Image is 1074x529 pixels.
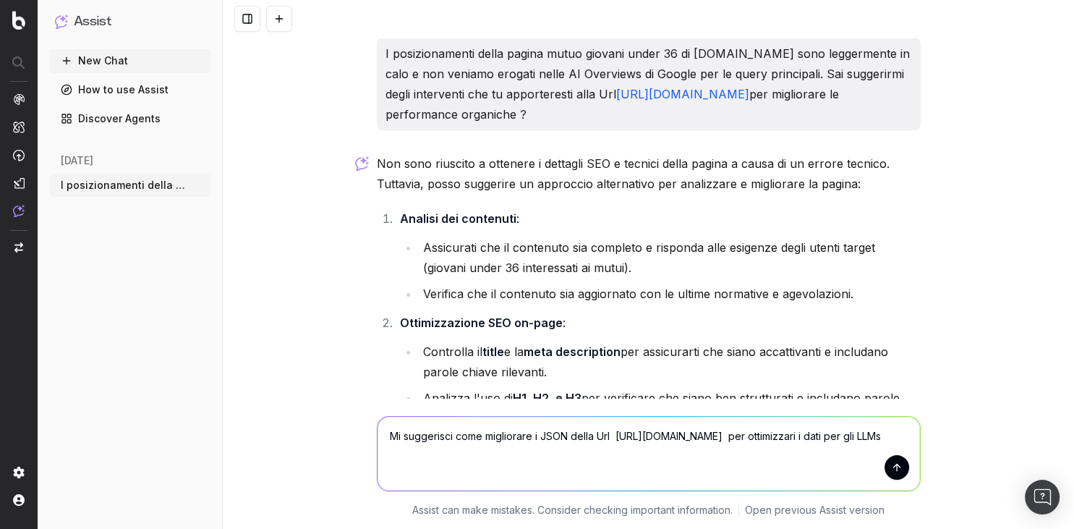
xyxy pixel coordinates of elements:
[400,316,563,330] strong: Ottimizzazione SEO on-page
[13,149,25,161] img: Activation
[419,342,921,382] li: Controlla il e la per assicurarti che siano accattivanti e includano parole chiave rilevanti.
[49,107,211,130] a: Discover Agents
[419,388,921,428] li: Analizza l'uso di per verificare che siano ben strutturati e includano parole chiave pertinenti.
[14,242,23,253] img: Switch project
[13,93,25,105] img: Analytics
[616,87,749,101] a: [URL][DOMAIN_NAME]
[13,205,25,217] img: Assist
[55,12,205,32] button: Assist
[55,14,68,28] img: Assist
[13,494,25,506] img: My account
[745,503,885,517] a: Open previous Assist version
[396,313,921,428] li: :
[378,417,920,491] textarea: Mi suggerisci come migliorare i JSON della Url [URL][DOMAIN_NAME] per ottimizzari i dati per gli ...
[419,284,921,304] li: Verifica che il contenuto sia aggiornato con le ultime normative e agevolazioni.
[385,43,912,124] p: I posizionamenti della pagina mutuo giovani under 36 di [DOMAIN_NAME] sono leggermente in calo e ...
[482,344,504,359] strong: title
[49,78,211,101] a: How to use Assist
[13,121,25,133] img: Intelligence
[74,12,111,32] h1: Assist
[49,49,211,72] button: New Chat
[13,177,25,189] img: Studio
[355,156,369,171] img: Botify assist logo
[61,178,188,192] span: I posizionamenti della pagina mutuo giov
[49,174,211,197] button: I posizionamenti della pagina mutuo giov
[1025,480,1060,515] div: Open Intercom Messenger
[377,153,921,194] p: Non sono riuscito a ottenere i dettagli SEO e tecnici della pagina a causa di un errore tecnico. ...
[513,391,581,405] strong: H1, H2, e H3
[61,153,93,168] span: [DATE]
[400,211,516,226] strong: Analisi dei contenuti
[396,208,921,304] li: :
[13,467,25,478] img: Setting
[12,11,25,30] img: Botify logo
[412,503,733,517] p: Assist can make mistakes. Consider checking important information.
[419,237,921,278] li: Assicurati che il contenuto sia completo e risponda alle esigenze degli utenti target (giovani un...
[524,344,621,359] strong: meta description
